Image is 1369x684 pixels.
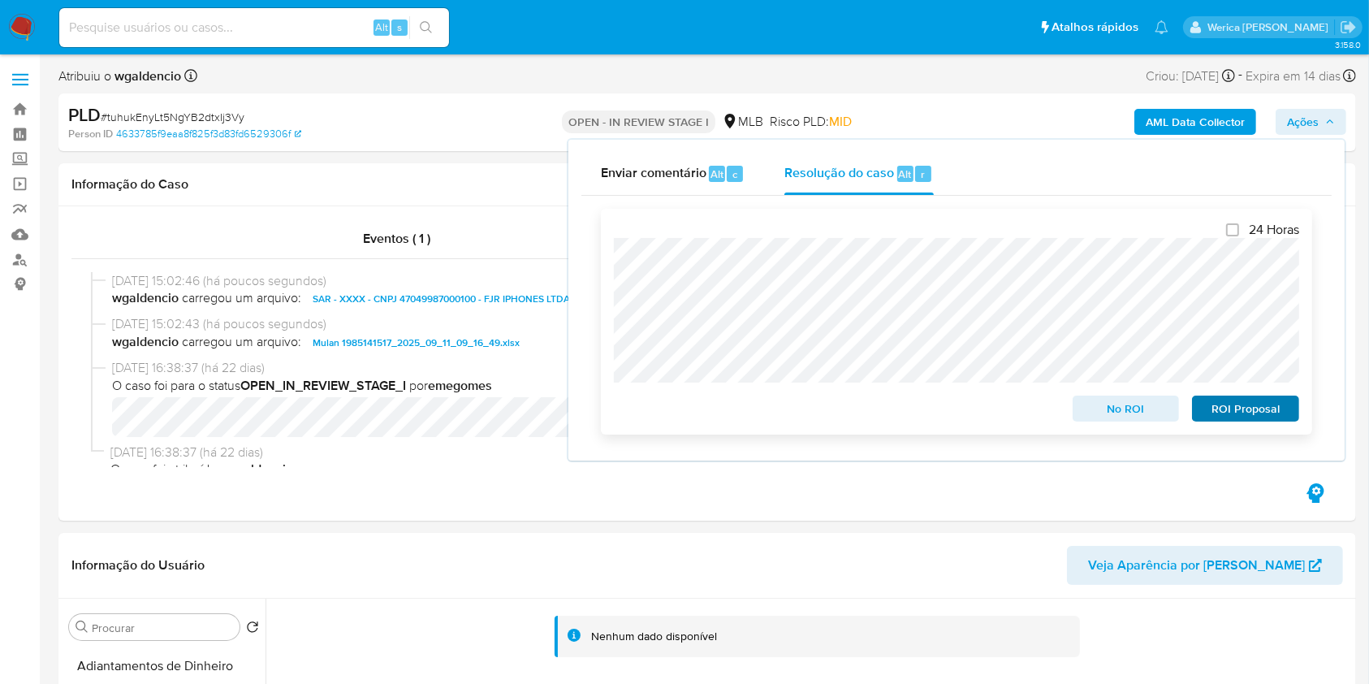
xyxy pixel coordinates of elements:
span: Mulan 1985141517_2025_09_11_09_16_49.xlsx [313,333,520,353]
button: AML Data Collector [1134,109,1256,135]
b: emegomes [312,460,376,478]
button: ROI Proposal [1192,396,1299,422]
p: OPEN - IN REVIEW STAGE I [562,110,715,133]
span: Ações [1287,109,1319,135]
button: Retornar ao pedido padrão [246,621,259,639]
button: Ações [1276,109,1346,135]
span: [DATE] 15:02:46 (há poucos segundos) [112,272,1317,290]
span: Risco PLD: [770,113,852,131]
span: - [1238,65,1242,87]
span: Alt [375,19,388,35]
div: Nenhum dado disponível [591,629,717,644]
button: search-icon [409,16,443,39]
span: carregou um arquivo: [182,333,301,353]
span: O caso foi atribuído a por [110,461,1317,478]
span: r [921,167,925,182]
a: Sair [1340,19,1357,36]
span: [DATE] 15:02:43 (há poucos segundos) [112,315,1317,333]
b: wgaldencio [112,289,179,309]
span: [DATE] 16:38:37 (há 22 dias) [110,444,1317,461]
span: SAR - XXXX - CNPJ 47049987000100 - FJR IPHONES LTDA.pdf [313,289,587,309]
span: Eventos ( 1 ) [364,229,431,248]
span: Expira em 14 dias [1246,67,1341,85]
input: Procurar [92,621,233,635]
span: Enviar comentário [601,164,706,183]
b: Person ID [68,127,113,141]
span: ROI Proposal [1203,397,1288,420]
span: Alt [710,167,723,182]
button: Veja Aparência por [PERSON_NAME] [1067,546,1343,585]
b: wgaldencio [112,333,179,353]
div: Criou: [DATE] [1146,65,1235,87]
span: s [397,19,402,35]
b: wgaldencio [227,460,293,478]
span: 24 Horas [1249,222,1299,238]
input: Pesquise usuários ou casos... [59,17,449,38]
span: Veja Aparência por [PERSON_NAME] [1088,546,1305,585]
span: carregou um arquivo: [182,289,301,309]
a: Notificações [1155,20,1168,34]
b: emegomes [428,376,492,395]
span: O caso foi para o status por [112,377,1317,395]
div: MLB [722,113,763,131]
span: Atribuiu o [58,67,181,85]
a: 4633785f9eaa8f825f3d83fd6529306f [116,127,301,141]
h1: Informação do Caso [71,176,1343,193]
b: AML Data Collector [1146,109,1245,135]
button: SAR - XXXX - CNPJ 47049987000100 - FJR IPHONES LTDA.pdf [304,289,595,309]
span: No ROI [1084,397,1168,420]
span: Atalhos rápidos [1052,19,1138,36]
button: No ROI [1073,396,1180,422]
b: OPEN_IN_REVIEW_STAGE_I [240,376,406,395]
b: PLD [68,102,101,128]
h1: Informação do Usuário [71,557,205,574]
span: MID [829,112,852,131]
p: werica.jgaldencio@mercadolivre.com [1207,19,1334,35]
span: Resolução do caso [784,164,894,183]
span: # tuhukEnyLt5NgYB2dtxIj3Vy [101,109,244,125]
button: Procurar [76,621,89,634]
b: wgaldencio [111,67,181,85]
span: [DATE] 16:38:37 (há 22 dias) [112,359,1317,377]
span: c [732,167,737,182]
input: 24 Horas [1226,223,1239,236]
button: Mulan 1985141517_2025_09_11_09_16_49.xlsx [304,333,528,353]
span: Alt [899,167,912,182]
